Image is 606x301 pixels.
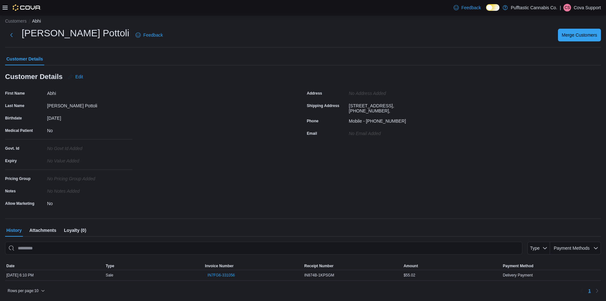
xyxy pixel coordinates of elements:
[565,4,570,11] span: CS
[503,273,533,278] span: Delivery Payment
[133,29,165,41] a: Feedback
[307,131,317,136] label: Email
[5,201,34,206] label: Allow Marketing
[47,125,132,133] div: No
[5,146,19,151] label: Govt. Id
[5,91,25,96] label: First Name
[588,288,591,294] span: 1
[75,74,83,80] span: Edit
[64,224,86,237] span: Loyalty (0)
[404,263,418,269] span: Amount
[47,88,132,96] div: Abhi
[5,116,22,121] label: Birthdate
[5,242,522,254] input: This is a search bar. As you type, the results lower in the page will automatically filter.
[530,246,540,251] span: Type
[22,27,129,39] h1: [PERSON_NAME] Pottoli
[5,189,16,194] label: Notes
[6,263,15,269] span: Date
[5,29,18,41] button: Next
[586,286,593,296] button: Page 1 of 1
[563,4,571,11] div: Cova Support
[32,18,41,24] button: Abhi
[143,32,163,38] span: Feedback
[461,4,481,11] span: Feedback
[349,116,406,124] div: Mobile - [PHONE_NUMBER]
[5,287,47,295] button: Rows per page:10
[402,271,502,279] div: $55.02
[349,128,381,136] div: No Email added
[5,103,24,108] label: Last Name
[47,174,132,181] div: No Pricing Group Added
[402,262,502,270] button: Amount
[8,288,38,293] span: Rows per page : 10
[550,242,601,254] button: Payment Methods
[47,143,132,151] div: No Govt Id added
[47,198,132,206] div: No
[5,158,17,163] label: Expiry
[349,101,434,113] div: [STREET_ADDRESS], [PHONE_NUMBER],
[503,263,533,269] span: Payment Method
[307,118,319,124] label: Phone
[578,287,586,295] button: Previous page
[451,1,483,14] a: Feedback
[47,156,132,163] div: No value added
[47,186,132,194] div: No Notes added
[106,263,114,269] span: Type
[5,176,31,181] label: Pricing Group
[502,262,601,270] button: Payment Method
[527,242,550,254] button: Type
[349,88,434,96] div: No Address added
[304,273,334,278] span: IN874B-1KPSGM
[106,273,113,278] span: Sale
[5,73,63,81] h3: Customer Details
[560,4,561,11] p: |
[6,273,34,278] span: [DATE] 6:10 PM
[486,4,499,11] input: Dark Mode
[29,224,56,237] span: Attachments
[207,273,235,278] span: IN7FG6-331056
[586,286,593,296] ul: Pagination for table:
[304,263,333,269] span: Receipt Number
[593,287,601,295] button: Next page
[205,271,237,279] button: IN7FG6-331056
[65,70,86,83] button: Edit
[47,101,132,108] div: [PERSON_NAME] Pottoli
[204,262,303,270] button: Invoice Number
[13,4,41,11] img: Cova
[5,262,104,270] button: Date
[307,103,339,108] label: Shipping Address
[578,286,601,296] nav: Pagination for table:
[5,18,27,24] button: Customers
[303,262,402,270] button: Receipt Number
[511,4,557,11] p: Pufftastic Cannabis Co.
[47,113,132,121] div: [DATE]
[5,18,601,25] nav: An example of EuiBreadcrumbs
[574,4,601,11] p: Cova Support
[205,263,233,269] span: Invoice Number
[6,53,43,65] span: Customer Details
[562,32,597,38] span: Merge Customers
[6,224,22,237] span: History
[558,29,601,41] button: Merge Customers
[307,91,322,96] label: Address
[554,246,590,251] span: Payment Methods
[104,262,204,270] button: Type
[5,128,33,133] label: Medical Patient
